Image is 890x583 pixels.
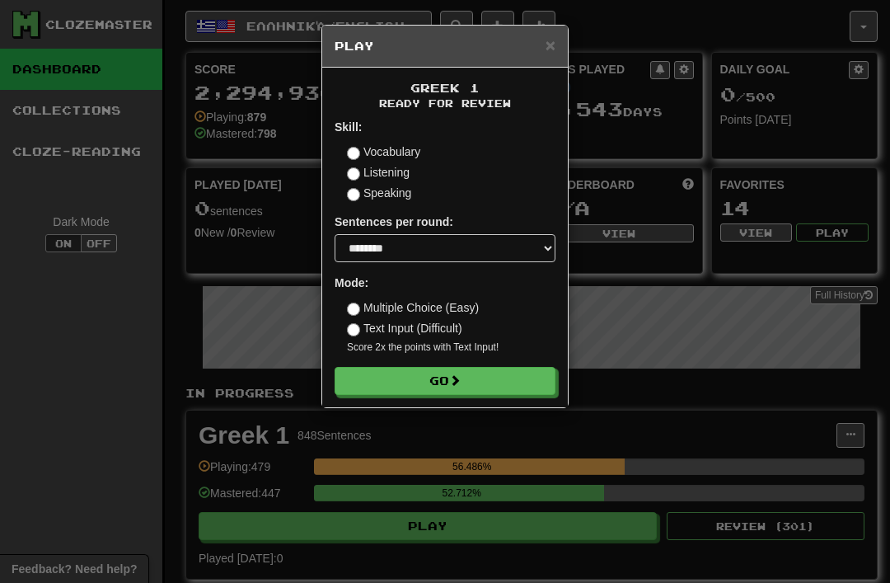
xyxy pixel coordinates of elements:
[347,299,479,316] label: Multiple Choice (Easy)
[546,36,555,54] button: Close
[335,120,362,134] strong: Skill:
[347,167,360,181] input: Listening
[347,143,420,160] label: Vocabulary
[347,188,360,201] input: Speaking
[410,81,480,95] span: Greek 1
[347,147,360,160] input: Vocabulary
[347,341,555,355] small: Score 2x the points with Text Input !
[347,320,462,336] label: Text Input (Difficult)
[335,214,453,230] label: Sentences per round:
[335,276,368,289] strong: Mode:
[546,35,555,54] span: ×
[347,323,360,336] input: Text Input (Difficult)
[347,164,410,181] label: Listening
[347,303,360,316] input: Multiple Choice (Easy)
[347,185,411,201] label: Speaking
[335,38,555,54] h5: Play
[335,367,555,395] button: Go
[335,96,555,110] small: Ready for Review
